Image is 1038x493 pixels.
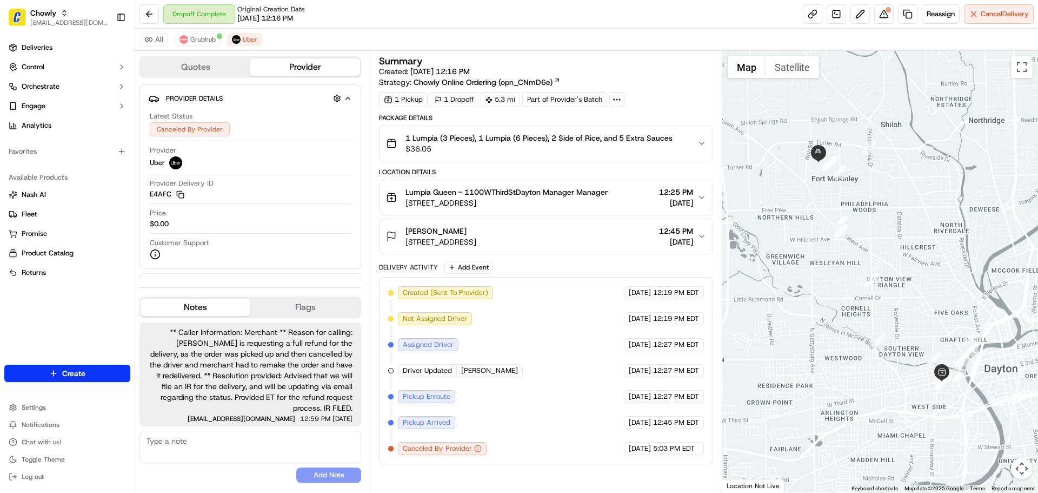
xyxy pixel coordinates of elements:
span: Pylon [108,239,131,247]
div: Package Details [379,114,713,122]
span: Settings [22,403,46,412]
span: Canceled By Provider [403,444,472,453]
span: Original Creation Date [237,5,305,14]
a: Chowly Online Ordering (opn_CNmD6e) [414,77,561,88]
span: Control [22,62,44,72]
div: 9 [927,352,941,366]
img: Google [725,478,761,492]
a: 📗Knowledge Base [6,208,87,228]
span: Assigned Driver [403,340,454,350]
button: Promise [4,225,130,242]
span: Analytics [22,121,51,130]
button: Fleet [4,206,130,223]
button: Flags [250,299,360,316]
button: Quotes [141,58,250,76]
div: 1 Pickup [379,92,428,107]
span: $36.05 [405,143,673,154]
span: Created (Sent To Provider) [403,288,488,298]
button: Reassign [922,4,960,24]
span: [STREET_ADDRESS] [405,236,476,247]
span: Uber [243,35,257,44]
div: 15 [933,370,947,384]
img: Chowly [9,9,26,26]
a: Open this area in Google Maps (opens a new window) [725,478,761,492]
span: Provider [150,146,176,155]
button: Map camera controls [1011,458,1033,479]
img: 1736555255976-a54dd68f-1ca7-489b-9aae-adbdc363a1c4 [11,103,30,123]
span: 12:19 PM EDT [653,288,699,298]
img: Nash [11,11,32,32]
span: Latest Status [150,111,192,121]
a: 💻API Documentation [87,208,178,228]
div: 2 [824,155,839,169]
span: 12:19 PM EDT [653,314,699,324]
span: [DATE] [629,418,651,428]
button: Toggle Theme [4,452,130,467]
span: [DATE] [96,168,118,176]
button: Create [4,365,130,382]
div: 7 [864,273,879,287]
span: 12:59 PM [300,416,330,422]
span: Uber [150,158,165,168]
span: [DATE] [629,392,651,402]
span: Fleet [22,209,37,219]
button: Orchestrate [4,78,130,95]
a: Fleet [9,209,126,219]
span: Create [62,368,85,379]
button: Show street map [728,56,766,78]
span: [DATE] [629,314,651,324]
span: Pickup Enroute [403,392,450,402]
span: [DATE] 12:16 PM [237,14,293,23]
span: [DATE] [629,366,651,376]
span: [DATE] [629,444,651,453]
button: Uber [227,33,262,46]
div: 5.3 mi [481,92,520,107]
span: [DATE] 12:16 PM [410,67,470,76]
div: 11 [955,353,969,367]
a: Returns [9,268,126,278]
button: Returns [4,264,130,281]
span: [DATE] [659,236,693,247]
span: Knowledge Base [22,213,83,224]
img: 1753817452368-0c19585d-7be3-40d9-9a41-2dc781b3d1eb [23,103,42,123]
button: Start new chat [184,107,197,120]
div: Past conversations [11,141,72,149]
span: [EMAIL_ADDRESS][DOMAIN_NAME] [188,416,295,422]
button: Provider [250,58,360,76]
span: 1 Lumpia (3 Pieces), 1 Lumpia (6 Pieces), 2 Side of Rice, and 5 Extra Sauces [405,133,673,143]
button: Lumpia Queen - 1100WThirdStDayton Manager Manager[STREET_ADDRESS]12:25 PM[DATE] [380,180,712,215]
a: Deliveries [4,39,130,56]
button: Chowly [30,8,56,18]
span: 12:45 PM [659,226,693,236]
input: Got a question? Start typing here... [28,70,195,81]
div: 8 [871,334,886,348]
span: Returns [22,268,46,278]
a: Nash AI [9,190,126,200]
button: All [139,33,168,46]
button: See all [168,139,197,152]
button: CancelDelivery [964,4,1034,24]
button: 1 Lumpia (3 Pieces), 1 Lumpia (6 Pieces), 2 Side of Rice, and 5 Extra Sauces$36.05 [380,126,712,161]
button: Log out [4,469,130,484]
span: Reassign [927,9,955,19]
div: 5 [834,215,848,229]
span: Price [150,208,166,218]
span: $0.00 [150,219,169,229]
div: 14 [952,369,966,383]
a: Report a map error [992,485,1035,491]
button: Nash AI [4,186,130,203]
span: • [90,168,94,176]
span: Engage [22,101,45,111]
span: Driver Updated [403,366,452,376]
button: E4AFC [150,189,184,199]
span: [DATE] [659,198,693,208]
div: 1 [862,141,876,155]
span: Deliveries [22,43,52,52]
span: Created: [379,66,470,77]
span: [DATE] [629,340,651,350]
button: Chat with us! [4,435,130,450]
button: Toggle fullscreen view [1011,56,1033,78]
span: 12:27 PM EDT [653,392,699,402]
div: Favorites [4,143,130,160]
